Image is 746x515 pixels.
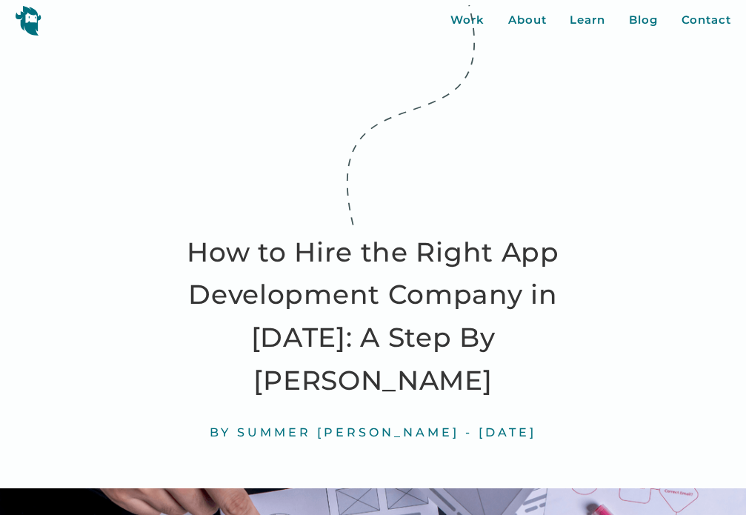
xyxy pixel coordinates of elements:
div: By [210,425,231,441]
h1: How to Hire the Right App Development Company in [DATE]: A Step By [PERSON_NAME] [149,231,596,402]
div: Summer [PERSON_NAME] [237,425,459,441]
a: About [508,12,547,29]
a: Learn [570,12,605,29]
div: [DATE] [479,425,536,441]
img: yeti logo icon [15,5,41,36]
div: - [465,425,473,441]
a: Blog [629,12,658,29]
a: Contact [682,12,731,29]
